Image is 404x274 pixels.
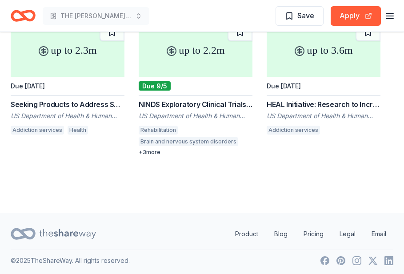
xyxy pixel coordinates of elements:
[332,225,363,243] a: Legal
[276,6,324,26] button: Save
[296,225,331,243] a: Pricing
[11,99,124,110] div: Seeking Products to Address Social Needs impacting Substance Use Disorders (SUD) (R43/R44 Clinica...
[11,126,64,135] div: Addiction services
[11,111,124,120] div: US Department of Health & Human Services: National Institutes of Health (NIH)
[139,149,252,156] div: + 3 more
[139,137,238,146] div: Brain and nervous system disorders
[11,255,130,266] p: © 2025 TheShareWay. All rights reserved.
[139,81,171,91] div: Due 9/5
[267,24,380,137] a: up to 3.6mDue [DATE]HEAL Initiative: Research to Increase Implementation of Substance Use Prevent...
[267,24,380,77] div: up to 3.6m
[11,5,36,26] a: Home
[267,82,301,90] div: Due [DATE]
[228,225,265,243] a: Product
[267,126,320,135] div: Addiction services
[11,82,45,90] div: Due [DATE]
[267,111,380,120] div: US Department of Health & Human Services: National Institutes of Health (NIH)
[139,24,252,156] a: up to 2.2mDue 9/5NINDS Exploratory Clinical Trials for Small Business (R43/R44 Clinical Trial Req...
[139,99,252,110] div: NINDS Exploratory Clinical Trials for Small Business (R43/R44 Clinical Trial Required) (351149)
[60,11,132,21] span: THE [PERSON_NAME] ACT -- LIFE RECOVERY HOME STARTUP
[139,24,252,77] div: up to 2.2m
[11,24,124,77] div: up to 2.3m
[43,7,149,25] button: THE [PERSON_NAME] ACT -- LIFE RECOVERY HOME STARTUP
[139,126,178,135] div: Rehabilitation
[331,6,381,26] button: Apply
[11,24,124,137] a: up to 2.3mDue [DATE]Seeking Products to Address Social Needs impacting Substance Use Disorders (S...
[267,225,295,243] a: Blog
[139,111,252,120] div: US Department of Health & Human Services: National Institutes of Health (NIH)
[297,10,314,21] span: Save
[228,225,393,243] nav: quick links
[68,126,88,135] div: Health
[267,99,380,110] div: HEAL Initiative: Research to Increase Implementation of Substance Use Preventive Services (R61/R3...
[364,225,393,243] a: Email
